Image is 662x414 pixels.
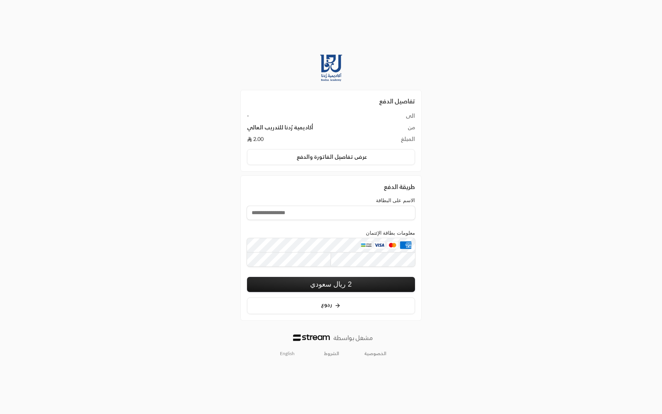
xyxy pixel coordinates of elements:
[247,149,415,165] button: عرض تفاصيل الفاتورة والدفع
[247,112,385,124] td: -
[366,230,415,236] label: معلومات بطاقة الإئتمان
[385,112,415,124] td: الى
[247,96,415,106] h2: تفاصيل الدفع
[312,53,350,84] img: Company Logo
[385,135,415,143] td: المبلغ
[247,124,385,135] td: أكاديمية رُدنا للتدريب العالي
[376,198,415,203] label: الاسم على البطاقة
[321,301,332,307] span: رجوع
[364,350,386,357] a: الخصوصية
[247,297,415,314] button: رجوع
[276,347,299,360] a: English
[247,277,415,292] button: 2 ريال سعودي
[247,135,385,143] td: 2.00
[247,182,415,191] div: طريقة الدفع
[293,334,330,341] img: Logo
[385,124,415,135] td: من
[324,350,339,357] a: الشروط
[333,333,373,342] p: مشغل بواسطة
